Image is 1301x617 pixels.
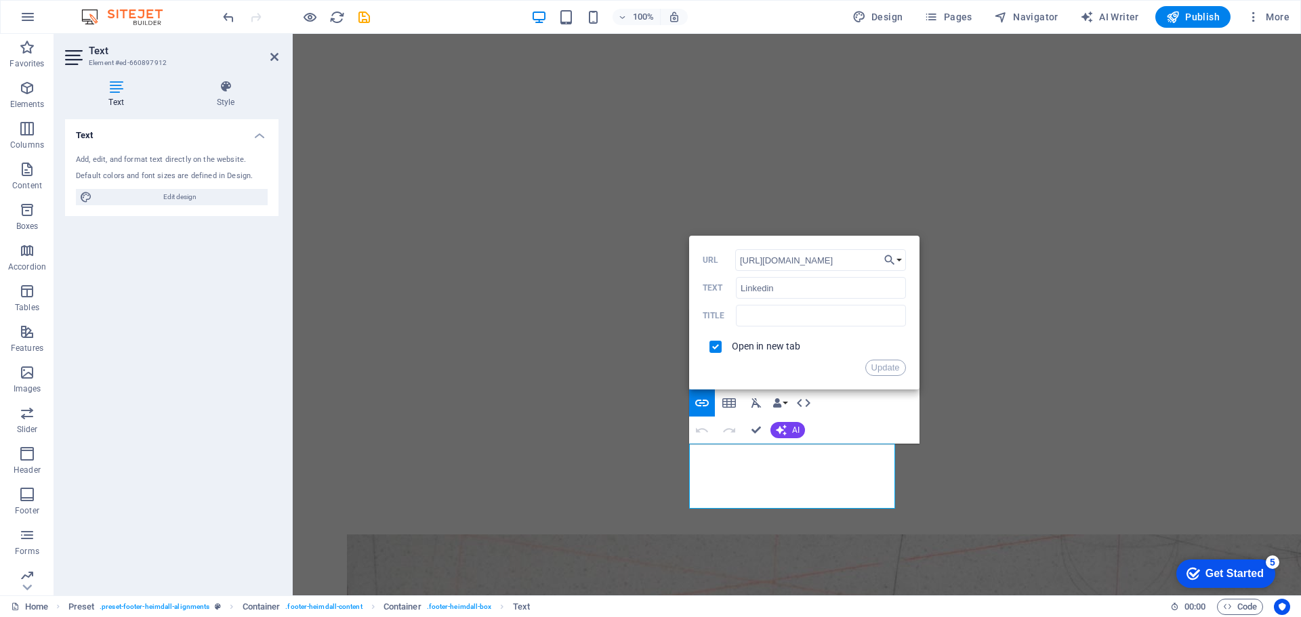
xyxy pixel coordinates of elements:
[285,599,362,615] span: . footer-heimdall-content
[1194,601,1196,612] span: :
[11,599,48,615] a: Click to cancel selection. Double-click to open Pages
[1166,10,1220,24] span: Publish
[1274,599,1290,615] button: Usercentrics
[847,6,909,28] button: Design
[792,426,800,434] span: AI
[220,9,236,25] button: undo
[716,417,742,444] button: Redo (Ctrl+Shift+Z)
[852,10,903,24] span: Design
[173,80,278,108] h4: Style
[89,45,278,57] h2: Text
[329,9,345,25] button: reload
[16,221,39,232] p: Boxes
[847,6,909,28] div: Design (Ctrl+Alt+Y)
[221,9,236,25] i: Undo: Change text (Ctrl+Z)
[14,465,41,475] p: Header
[743,389,769,417] button: Clear Formatting
[689,389,715,417] button: Insert Link
[96,189,264,205] span: Edit design
[78,9,180,25] img: Editor Logo
[11,343,43,354] p: Features
[716,389,742,417] button: Insert Table
[10,140,44,150] p: Columns
[15,302,39,313] p: Tables
[633,9,655,25] h6: 100%
[384,599,421,615] span: Click to select. Double-click to edit
[12,180,42,191] p: Content
[65,80,173,108] h4: Text
[89,57,251,69] h3: Element #ed-660897912
[14,383,41,394] p: Images
[76,189,268,205] button: Edit design
[8,261,46,272] p: Accordion
[613,9,661,25] button: 100%
[65,119,278,144] h4: Text
[994,10,1058,24] span: Navigator
[329,9,345,25] i: Reload page
[68,599,530,615] nav: breadcrumb
[1184,599,1205,615] span: 00 00
[1080,10,1139,24] span: AI Writer
[989,6,1064,28] button: Navigator
[15,546,39,557] p: Forms
[17,424,38,435] p: Slider
[76,154,268,166] div: Add, edit, and format text directly on the website.
[100,599,209,615] span: . preset-footer-heimdall-alignments
[215,603,221,610] i: This element is a customizable preset
[68,599,95,615] span: Click to select. Double-click to edit
[15,505,39,516] p: Footer
[1241,6,1295,28] button: More
[703,283,737,293] label: Text
[100,3,114,16] div: 5
[10,99,45,110] p: Elements
[732,341,801,352] label: Open in new tab
[11,7,110,35] div: Get Started 5 items remaining, 0% complete
[1223,599,1257,615] span: Code
[770,422,805,438] button: AI
[1247,10,1289,24] span: More
[919,6,977,28] button: Pages
[770,389,789,417] button: Data Bindings
[1217,599,1263,615] button: Code
[513,599,530,615] span: Click to select. Double-click to edit
[9,58,44,69] p: Favorites
[668,11,680,23] i: On resize automatically adjust zoom level to fit chosen device.
[689,417,715,444] button: Undo (Ctrl+Z)
[1170,599,1206,615] h6: Session time
[924,10,972,24] span: Pages
[1155,6,1231,28] button: Publish
[703,255,735,265] label: URL
[743,417,769,444] button: Confirm (Ctrl+⏎)
[356,9,372,25] button: save
[703,311,737,320] label: Title
[865,360,906,376] button: Update
[40,15,98,27] div: Get Started
[1075,6,1144,28] button: AI Writer
[76,171,268,182] div: Default colors and font sizes are defined in Design.
[427,599,492,615] span: . footer-heimdall-box
[243,599,281,615] span: Click to select. Double-click to edit
[791,389,817,417] button: HTML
